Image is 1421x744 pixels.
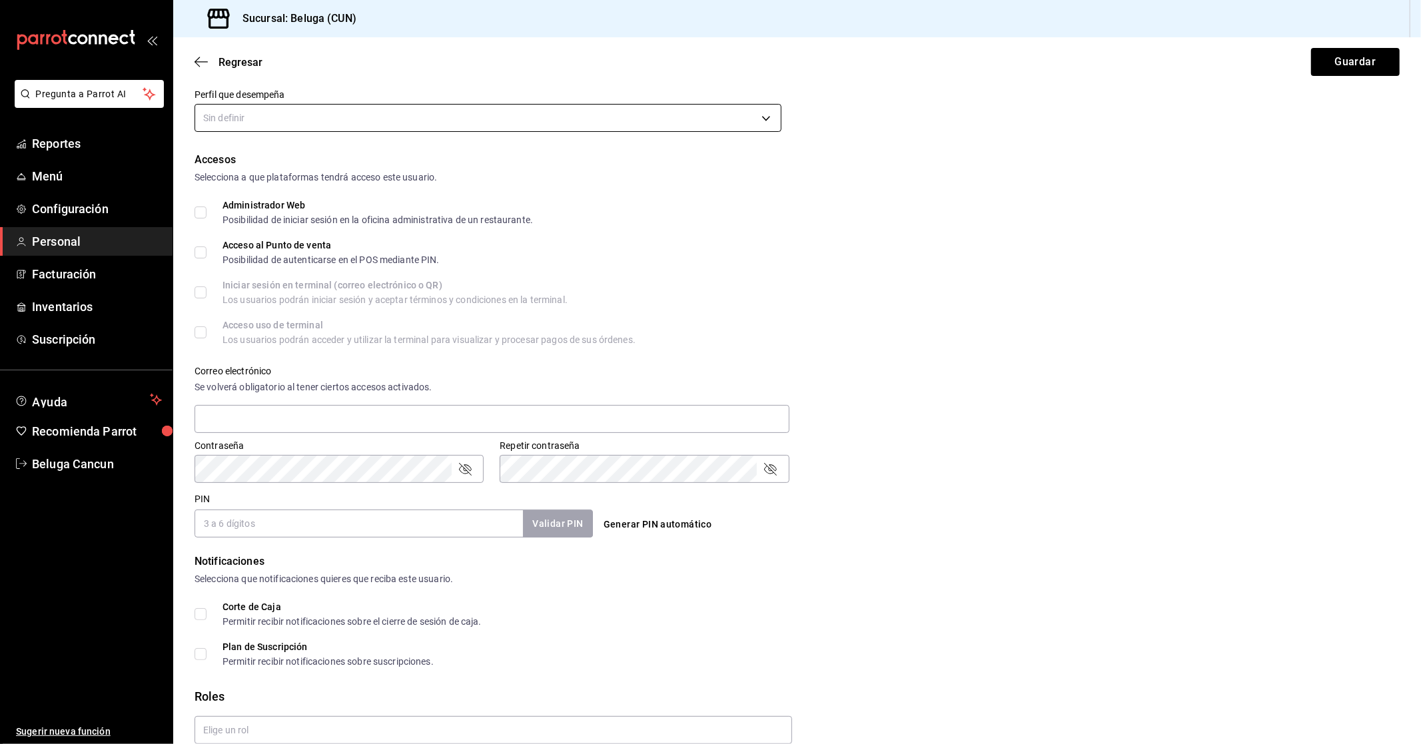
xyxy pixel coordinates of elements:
button: passwordField [457,461,473,477]
span: Pregunta a Parrot AI [36,87,143,101]
span: Sugerir nueva función [16,725,162,739]
button: Regresar [195,56,262,69]
span: Regresar [219,56,262,69]
div: Acceso uso de terminal [223,320,636,330]
div: Se volverá obligatorio al tener ciertos accesos activados. [195,380,789,394]
button: Pregunta a Parrot AI [15,80,164,108]
div: Selecciona que notificaciones quieres que reciba este usuario. [195,572,1400,586]
div: Permitir recibir notificaciones sobre suscripciones. [223,657,434,666]
span: Menú [32,167,162,185]
button: open_drawer_menu [147,35,157,45]
span: Personal [32,232,162,250]
span: Configuración [32,200,162,218]
label: Repetir contraseña [500,442,789,451]
span: Reportes [32,135,162,153]
span: Ayuda [32,392,145,408]
div: Sin definir [195,104,781,132]
span: Inventarios [32,298,162,316]
div: Iniciar sesión en terminal (correo electrónico o QR) [223,280,568,290]
div: Plan de Suscripción [223,642,434,651]
div: Corte de Caja [223,602,482,611]
label: Correo electrónico [195,367,789,376]
button: passwordField [762,461,778,477]
div: Administrador Web [223,200,533,210]
div: Selecciona a que plataformas tendrá acceso este usuario. [195,171,1400,185]
div: Roles [195,687,1400,705]
div: Accesos [195,152,1400,168]
span: Beluga Cancun [32,455,162,473]
div: Permitir recibir notificaciones sobre el cierre de sesión de caja. [223,617,482,626]
label: PIN [195,495,210,504]
input: 3 a 6 dígitos [195,510,523,538]
div: Posibilidad de autenticarse en el POS mediante PIN. [223,255,440,264]
div: Acceso al Punto de venta [223,240,440,250]
span: Facturación [32,265,162,283]
span: Suscripción [32,330,162,348]
div: Los usuarios podrán iniciar sesión y aceptar términos y condiciones en la terminal. [223,295,568,304]
label: Contraseña [195,442,484,451]
span: Recomienda Parrot [32,422,162,440]
div: Los usuarios podrán acceder y utilizar la terminal para visualizar y procesar pagos de sus órdenes. [223,335,636,344]
div: Posibilidad de iniciar sesión en la oficina administrativa de un restaurante. [223,215,533,224]
a: Pregunta a Parrot AI [9,97,164,111]
input: Elige un rol [195,716,792,744]
button: Generar PIN automático [598,512,717,537]
h3: Sucursal: Beluga (CUN) [232,11,356,27]
div: Notificaciones [195,554,1400,569]
label: Perfil que desempeña [195,91,781,100]
button: Guardar [1311,48,1400,76]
